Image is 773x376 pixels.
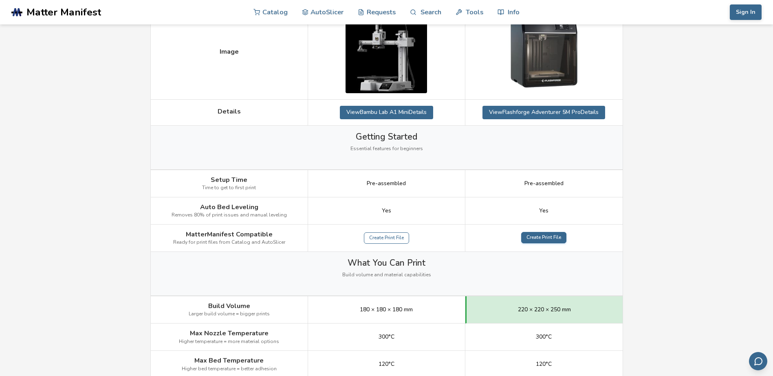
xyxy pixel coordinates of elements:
span: Yes [382,208,391,214]
span: What You Can Print [348,258,425,268]
span: 300°C [536,334,552,340]
span: Getting Started [356,132,417,142]
span: Setup Time [211,176,247,184]
span: 180 × 180 × 180 mm [360,306,413,313]
span: MatterManifest Compatible [186,231,273,238]
span: Max Bed Temperature [194,357,264,364]
span: Ready for print files from Catalog and AutoSlicer [173,240,285,245]
a: Create Print File [521,232,566,243]
span: Details [218,108,241,115]
span: Auto Bed Leveling [200,203,258,211]
span: Pre-assembled [367,180,406,187]
a: ViewBambu Lab A1 MiniDetails [340,106,433,119]
img: Bambu Lab A1 Mini [346,12,427,93]
span: Matter Manifest [26,7,101,18]
span: 300°C [379,334,394,340]
span: Essential features for beginners [350,146,423,152]
span: Pre-assembled [524,180,564,187]
span: Higher temperature = more material options [179,339,279,345]
span: Build volume and material capabilities [342,272,431,278]
span: Max Nozzle Temperature [190,330,269,337]
span: Removes 80% of print issues and manual leveling [172,212,287,218]
span: Build Volume [208,302,250,310]
button: Sign In [730,4,762,20]
a: ViewFlashforge Adventurer 5M ProDetails [482,106,605,119]
img: Flashforge Adventurer 5M Pro [503,12,585,93]
span: 120°C [379,361,394,367]
span: Higher bed temperature = better adhesion [182,366,277,372]
span: Yes [539,208,548,214]
span: Time to get to first print [202,185,256,191]
button: Send feedback via email [749,352,767,370]
span: Image [220,48,239,55]
span: Larger build volume = bigger prints [189,311,270,317]
a: Create Print File [364,232,409,244]
span: 120°C [536,361,552,367]
span: 220 × 220 × 250 mm [518,306,571,313]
